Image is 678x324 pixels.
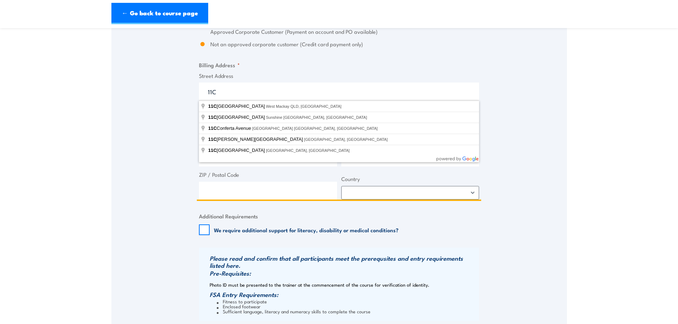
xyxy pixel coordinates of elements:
span: [GEOGRAPHIC_DATA], [GEOGRAPHIC_DATA] [304,137,388,142]
span: [GEOGRAPHIC_DATA] [208,103,266,109]
span: 11C [208,126,217,131]
span: 11C [208,115,217,120]
label: ZIP / Postal Code [199,171,337,179]
a: ← Go back to course page [111,3,208,24]
legend: Billing Address [199,61,240,69]
li: Enclosed footwear [217,304,477,309]
p: Photo ID must be presented to the trainer at the commencement of the course for verification of i... [210,282,477,287]
span: [GEOGRAPHIC_DATA] [208,115,266,120]
input: Enter a location [199,83,479,100]
label: We require additional support for literacy, disability or medical conditions? [214,226,399,233]
h3: Please read and confirm that all participants meet the prerequsites and entry requirements listed... [210,255,477,269]
label: Street Address [199,72,479,80]
li: Sufficient language, literacy and numeracy skills to complete the course [217,309,477,314]
li: Fitness to participate [217,299,477,304]
span: Sunshine [GEOGRAPHIC_DATA], [GEOGRAPHIC_DATA] [266,115,367,119]
span: West Mackay QLD, [GEOGRAPHIC_DATA] [266,104,341,108]
label: Not an approved corporate customer (Credit card payment only) [210,40,479,48]
label: Approved Corporate Customer (Payment on account and PO available) [210,28,479,36]
span: Conferta Avenue [208,126,252,131]
label: Country [341,175,479,183]
span: 11C [208,137,217,142]
h3: FSA Entry Requirements: [210,291,477,298]
span: [GEOGRAPHIC_DATA], [GEOGRAPHIC_DATA] [266,148,349,153]
h3: Pre-Requisites: [210,270,477,277]
span: [GEOGRAPHIC_DATA] [208,148,266,153]
span: 11C [208,103,217,109]
span: 11C [208,148,217,153]
legend: Additional Requirements [199,212,258,220]
span: [GEOGRAPHIC_DATA] [GEOGRAPHIC_DATA], [GEOGRAPHIC_DATA] [252,126,378,131]
span: [PERSON_NAME][GEOGRAPHIC_DATA] [208,137,304,142]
